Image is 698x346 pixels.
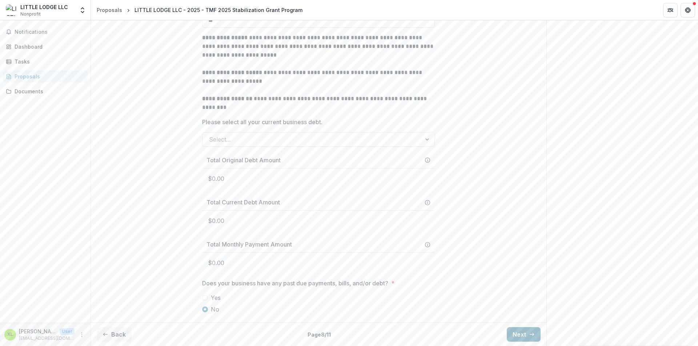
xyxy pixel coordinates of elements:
div: LITTLE LODGE LLC - 2025 - TMF 2025 Stabilization Grant Program [135,6,302,14]
nav: breadcrumb [94,5,305,15]
div: Proposals [15,73,82,80]
span: Yes [211,293,221,302]
p: Page 8 / 11 [308,331,331,338]
div: Documents [15,87,82,95]
h3: Total Original Debt Amount [206,157,281,164]
button: Notifications [3,26,88,38]
div: LITTLE LODGE LLC [20,3,68,11]
h3: Total Current Debt Amount [206,199,280,206]
p: User [60,328,75,335]
button: Get Help [681,3,695,17]
h3: Total Monthly Payment Amount [206,241,292,248]
span: Notifications [15,29,85,35]
div: Tasks [15,58,82,65]
a: Dashboard [3,41,88,53]
img: LITTLE LODGE LLC [6,4,17,16]
div: Dashboard [15,43,82,50]
button: More [77,330,86,339]
p: Does your business have any past due payments, bills, and/or debt? [202,279,388,288]
span: No [211,305,219,314]
a: Proposals [94,5,125,15]
div: XINXI LIU [7,332,13,337]
p: Please select all your current business debt. [202,118,322,126]
a: Proposals [3,70,88,82]
p: $0.00 [202,211,435,231]
button: Next [507,327,541,342]
button: Partners [663,3,678,17]
a: Documents [3,85,88,97]
p: [PERSON_NAME] [19,327,57,335]
span: Nonprofit [20,11,41,17]
div: Proposals [97,6,122,14]
button: Open entity switcher [77,3,88,17]
p: $0.00 [202,253,435,273]
p: $0.00 [202,168,435,189]
button: Back [97,327,132,342]
a: Tasks [3,56,88,68]
p: [EMAIL_ADDRESS][DOMAIN_NAME] [19,335,75,342]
